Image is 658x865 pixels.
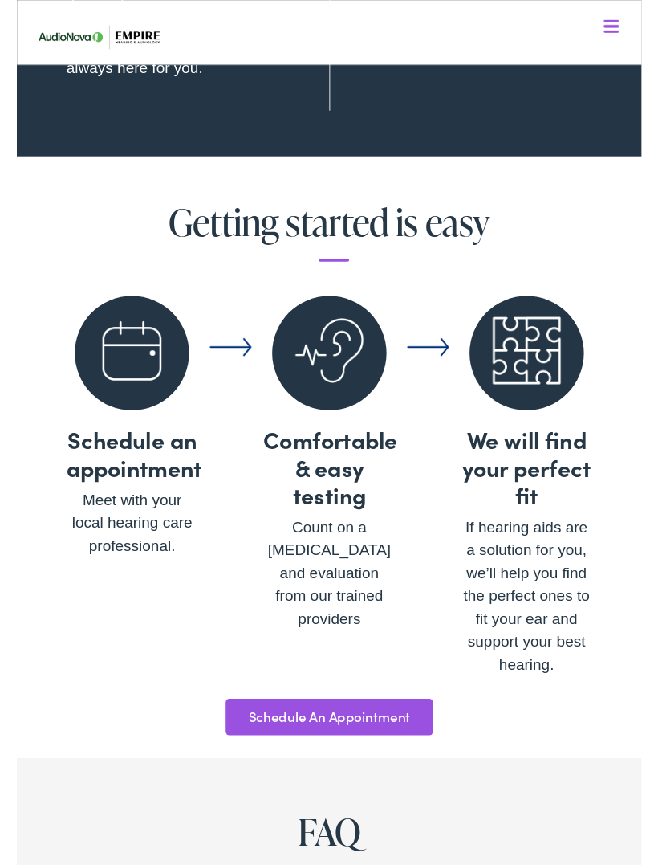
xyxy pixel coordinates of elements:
[260,448,399,535] h3: Comfortable & easy testing
[468,448,607,535] h3: We will find your perfect fit
[411,356,455,376] img: Left arrow icon, typically used for navigation purposes on a web page.
[220,736,438,774] a: Schedule An Appointment
[52,514,191,586] p: Meet with your local hearing care professional.
[85,333,157,406] img: Small icon of a calendar to represent online schedule for Empire Hearing.
[52,448,191,506] h3: Schedule an appointment
[501,333,573,405] img: Four connected puzzle pieces make a complete square.
[25,64,644,114] a: What We Offer
[203,356,247,376] img: Left arrow icon, typically used for navigation purposes on a web page.
[293,335,365,404] img: Soundwave entering ear favicon used by Empire Hearing in New York.
[260,543,399,663] p: Count on a [MEDICAL_DATA] and evaluation from our trained providers
[52,213,606,275] h1: Getting started is easy
[468,543,607,712] p: If hearing aids are a solution for you, we’ll help you find the perfect ones to fit your ear and ...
